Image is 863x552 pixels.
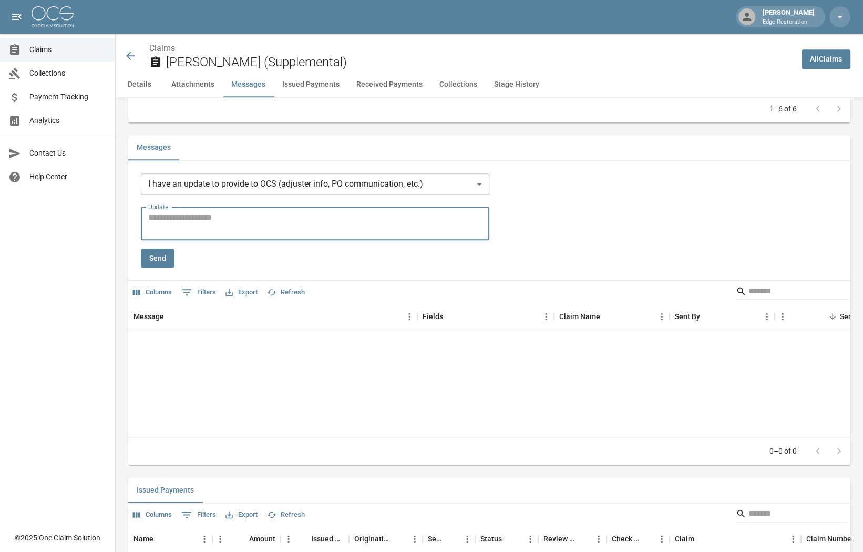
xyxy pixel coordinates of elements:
button: Select columns [130,507,174,523]
div: Fields [417,302,554,331]
div: Claim Name [554,302,670,331]
div: I have an update to provide to OCS (adjuster info, PO communication, etc.) [141,173,489,195]
button: Collections [431,72,486,97]
button: Menu [785,531,801,547]
img: ocs-logo-white-transparent.png [32,6,74,27]
div: Sent By [670,302,775,331]
div: related-list tabs [128,135,850,160]
button: Sort [694,531,709,546]
button: Menu [402,309,417,324]
button: Sort [392,531,407,546]
button: open drawer [6,6,27,27]
button: Sort [296,531,311,546]
button: Details [116,72,163,97]
button: Sort [825,309,840,324]
button: Sort [700,309,715,324]
div: © 2025 One Claim Solution [15,533,100,543]
button: Issued Payments [274,72,348,97]
span: Collections [29,68,107,79]
button: Show filters [179,506,219,523]
button: Menu [654,309,670,324]
nav: breadcrumb [149,42,793,55]
button: Export [223,507,260,523]
span: Contact Us [29,148,107,159]
button: Menu [759,309,775,324]
button: Menu [538,309,554,324]
div: Fields [423,302,443,331]
button: Select columns [130,284,174,301]
p: 1–6 of 6 [769,104,797,114]
div: Message [133,302,164,331]
button: Show filters [179,284,219,301]
div: Search [736,283,848,302]
button: Menu [591,531,607,547]
button: Sort [164,309,179,324]
button: Sort [234,531,249,546]
button: Sort [443,309,458,324]
button: Messages [128,135,179,160]
button: Sort [576,531,591,546]
button: Sort [600,309,615,324]
button: Menu [281,531,296,547]
a: AllClaims [802,49,850,69]
p: Edge Restoration [763,18,815,27]
button: Messages [223,72,274,97]
span: Claims [29,44,107,55]
button: Refresh [264,284,307,301]
div: related-list tabs [128,477,850,503]
span: Analytics [29,115,107,126]
div: anchor tabs [116,72,863,97]
button: Stage History [486,72,548,97]
span: Payment Tracking [29,91,107,103]
button: Menu [775,309,790,324]
button: Sort [502,531,517,546]
button: Send [141,249,174,268]
div: [PERSON_NAME] [758,7,819,26]
button: Issued Payments [128,477,202,503]
p: 0–0 of 0 [769,446,797,456]
button: Menu [197,531,212,547]
div: Claim Name [559,302,600,331]
button: Refresh [264,507,307,523]
div: Message [128,302,417,331]
button: Sort [639,531,654,546]
h2: [PERSON_NAME] (Supplemental) [166,55,793,70]
button: Menu [459,531,475,547]
label: Update [148,202,168,211]
span: Help Center [29,171,107,182]
button: Menu [212,531,228,547]
button: Received Payments [348,72,431,97]
button: Attachments [163,72,223,97]
button: Sort [153,531,168,546]
div: Search [736,505,848,524]
a: Claims [149,43,175,53]
button: Sort [445,531,459,546]
button: Menu [654,531,670,547]
button: Menu [522,531,538,547]
button: Export [223,284,260,301]
button: Menu [407,531,423,547]
div: Sent By [675,302,700,331]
